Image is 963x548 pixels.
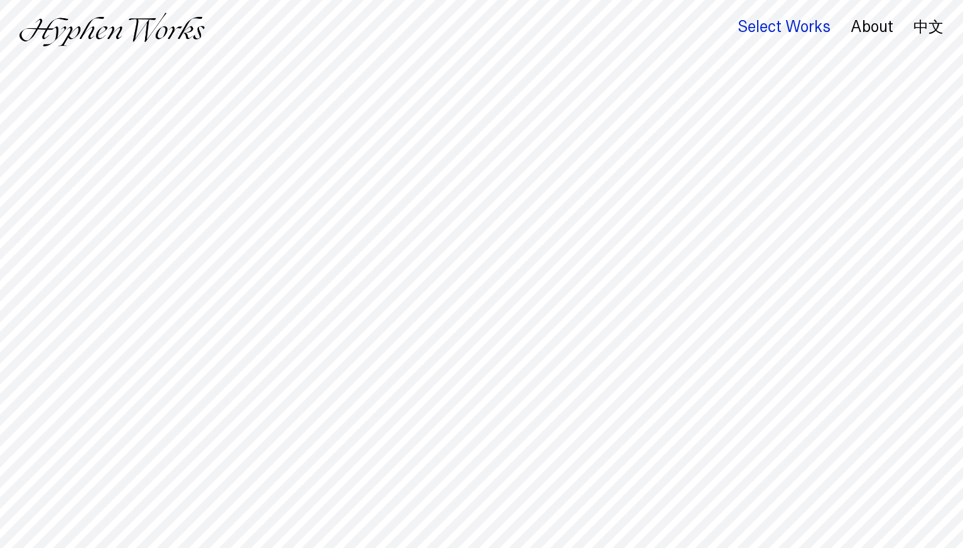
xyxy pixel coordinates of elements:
[851,18,893,36] div: About
[913,20,944,34] a: 中文
[738,18,831,36] div: Select Works
[738,21,831,35] a: Select Works
[851,21,893,35] a: About
[19,13,205,46] img: Hyphen Works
